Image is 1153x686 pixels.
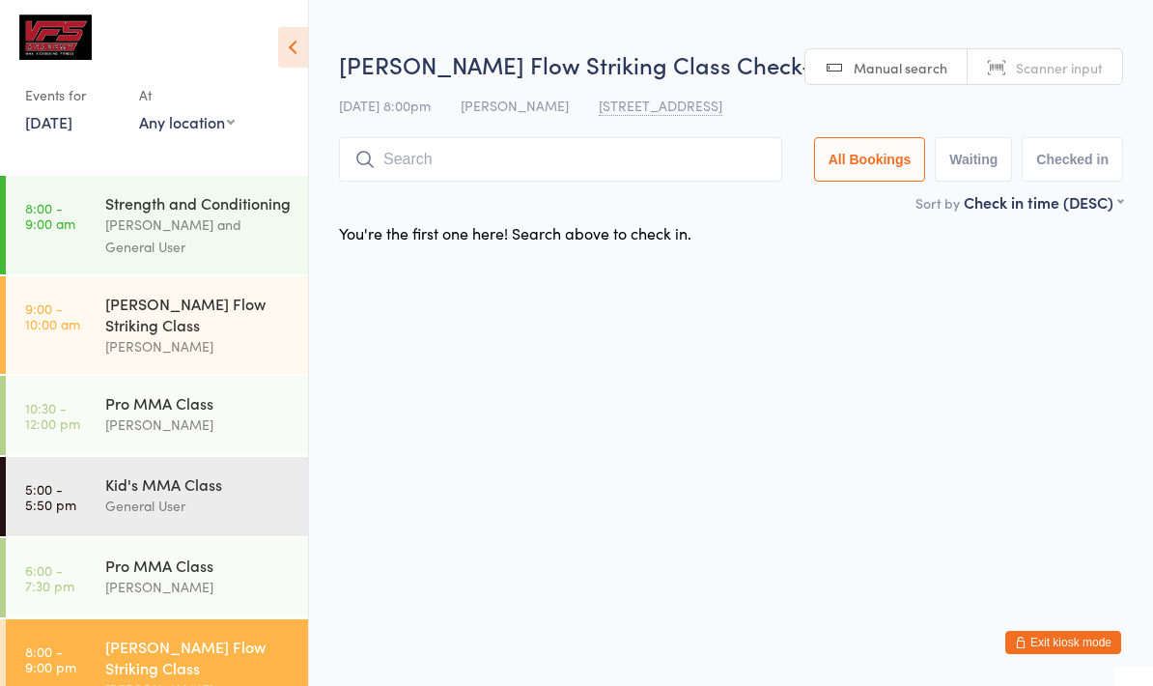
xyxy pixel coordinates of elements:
[1016,58,1103,77] span: Scanner input
[105,392,292,414] div: Pro MMA Class
[964,191,1123,213] div: Check in time (DESC)
[25,300,80,331] time: 9:00 - 10:00 am
[814,137,926,182] button: All Bookings
[6,176,308,274] a: 8:00 -9:00 amStrength and Conditioning[PERSON_NAME] and General User
[339,96,431,115] span: [DATE] 8:00pm
[105,414,292,436] div: [PERSON_NAME]
[25,481,76,512] time: 5:00 - 5:50 pm
[25,643,76,674] time: 8:00 - 9:00 pm
[6,276,308,374] a: 9:00 -10:00 am[PERSON_NAME] Flow Striking Class[PERSON_NAME]
[935,137,1012,182] button: Waiting
[105,555,292,576] div: Pro MMA Class
[105,576,292,598] div: [PERSON_NAME]
[25,200,75,231] time: 8:00 - 9:00 am
[105,214,292,258] div: [PERSON_NAME] and General User
[461,96,569,115] span: [PERSON_NAME]
[139,79,235,111] div: At
[854,58,947,77] span: Manual search
[19,14,92,60] img: VFS Academy
[339,137,782,182] input: Search
[25,111,72,132] a: [DATE]
[105,495,292,517] div: General User
[105,192,292,214] div: Strength and Conditioning
[339,222,691,243] div: You're the first one here! Search above to check in.
[6,538,308,617] a: 6:00 -7:30 pmPro MMA Class[PERSON_NAME]
[25,400,80,431] time: 10:30 - 12:00 pm
[105,473,292,495] div: Kid's MMA Class
[1022,137,1123,182] button: Checked in
[339,48,1123,80] h2: [PERSON_NAME] Flow Striking Class Check-in
[105,293,292,335] div: [PERSON_NAME] Flow Striking Class
[105,636,292,678] div: [PERSON_NAME] Flow Striking Class
[25,562,74,593] time: 6:00 - 7:30 pm
[6,457,308,536] a: 5:00 -5:50 pmKid's MMA ClassGeneral User
[915,193,960,213] label: Sort by
[105,335,292,357] div: [PERSON_NAME]
[6,376,308,455] a: 10:30 -12:00 pmPro MMA Class[PERSON_NAME]
[1005,631,1121,654] button: Exit kiosk mode
[139,111,235,132] div: Any location
[25,79,120,111] div: Events for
